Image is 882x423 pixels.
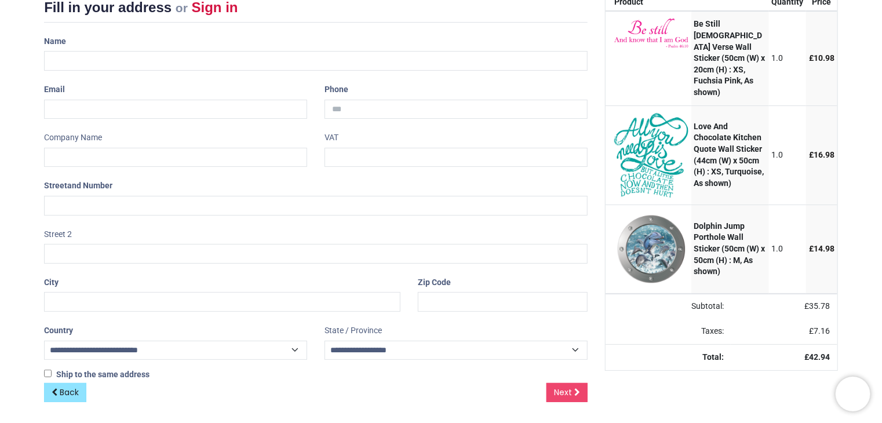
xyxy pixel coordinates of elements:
[809,150,834,159] span: £
[44,80,65,100] label: Email
[694,221,765,276] strong: Dolphin Jump Porthole Wall Sticker (50cm (W) x 50cm (H) : M, As shown)
[810,326,830,336] span: £
[771,243,803,255] div: 1.0
[771,149,803,161] div: 1.0
[809,53,834,63] span: £
[606,294,731,319] td: Subtotal:
[771,53,803,64] div: 1.0
[176,1,188,14] small: or
[814,150,834,159] span: 16.98
[44,383,86,403] a: Back
[810,352,830,362] span: 42.94
[614,113,688,198] img: ficWBx7e+VwAAAABJRU5ErkJggg==
[606,319,731,344] td: Taxes:
[44,369,150,381] label: Ship to the same address
[60,386,79,398] span: Back
[325,128,338,148] label: VAT
[44,370,52,377] input: Ship to the same address
[614,19,688,48] img: gtoHqGeIPM5wAAAAABJRU5ErkJggg==
[546,383,588,403] a: Next
[325,321,382,341] label: State / Province
[44,273,59,293] label: City
[614,212,688,286] img: P68Pcn9xEwIAAAAASUVORK5CYII=
[805,352,830,362] strong: £
[44,176,112,196] label: Street
[554,386,572,398] span: Next
[702,352,724,362] strong: Total:
[44,32,66,52] label: Name
[805,301,830,311] span: £
[809,244,834,253] span: £
[810,301,830,311] span: 35.78
[836,377,870,411] iframe: Brevo live chat
[814,326,830,336] span: 7.16
[325,80,348,100] label: Phone
[814,53,834,63] span: 10.98
[694,19,765,97] strong: Be Still [DEMOGRAPHIC_DATA] Verse Wall Sticker (50cm (W) x 20cm (H) : XS, Fuchsia Pink, As shown)
[44,321,73,341] label: Country
[67,181,112,190] span: and Number
[44,128,102,148] label: Company Name
[418,273,451,293] label: Zip Code
[44,225,72,245] label: Street 2
[814,244,834,253] span: 14.98
[694,122,764,188] strong: Love And Chocolate Kitchen Quote Wall Sticker (44cm (W) x 50cm (H) : XS, Turquoise, As shown)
